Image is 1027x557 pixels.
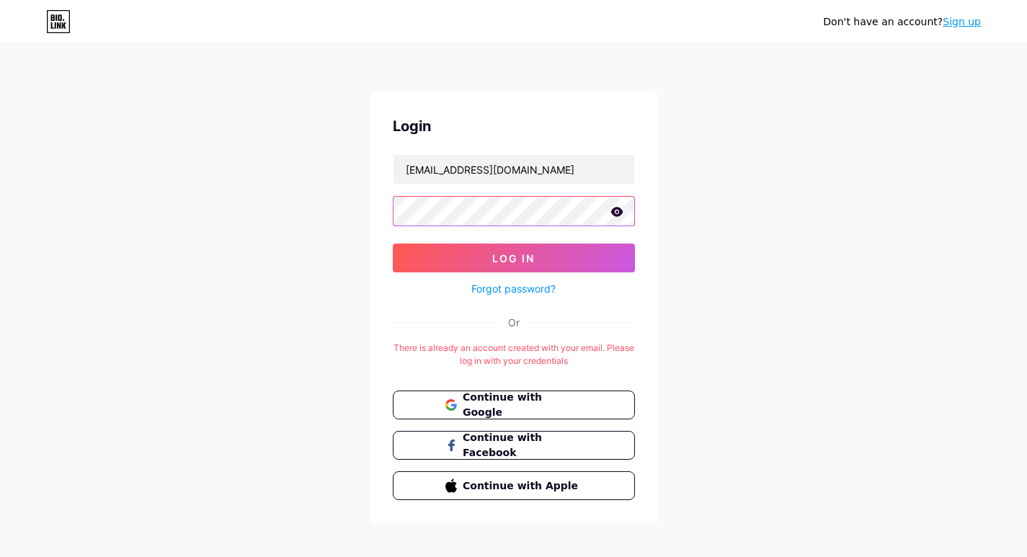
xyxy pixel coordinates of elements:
a: Sign up [943,16,981,27]
a: Forgot password? [471,281,556,296]
span: Continue with Facebook [463,430,582,460]
button: Continue with Apple [393,471,635,500]
button: Continue with Google [393,391,635,419]
div: Don't have an account? [823,14,981,30]
span: Continue with Apple [463,478,582,494]
div: Or [508,315,520,330]
div: There is already an account created with your email. Please log in with your credentials [393,342,635,367]
button: Log In [393,244,635,272]
button: Continue with Facebook [393,431,635,460]
span: Log In [492,252,535,264]
div: Login [393,115,635,137]
input: Username [394,155,634,184]
span: Continue with Google [463,390,582,420]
